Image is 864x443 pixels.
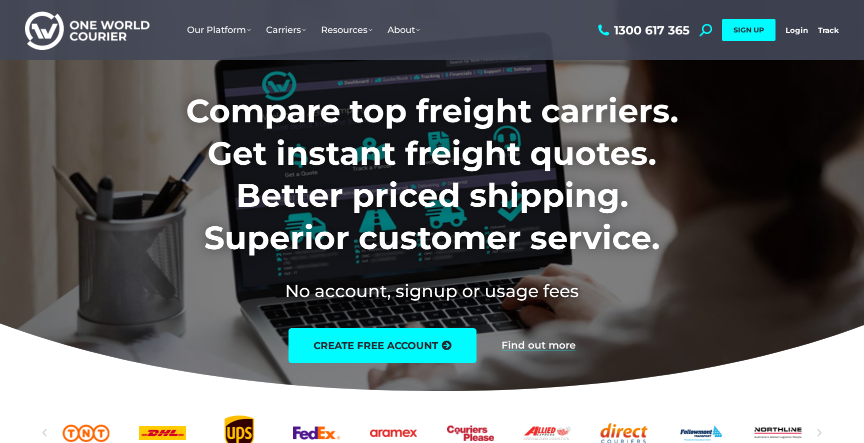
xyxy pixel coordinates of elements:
span: Carriers [266,24,306,35]
span: SIGN UP [733,25,764,34]
span: Resources [321,24,372,35]
a: Login [785,25,808,35]
a: 1300 617 365 [595,24,689,36]
img: One World Courier [25,10,149,50]
a: Carriers [258,14,313,45]
span: Our Platform [187,24,251,35]
h1: Compare top freight carriers. Get instant freight quotes. Better priced shipping. Superior custom... [120,90,744,259]
a: Find out more [501,340,575,351]
a: About [380,14,427,45]
a: create free account [288,328,476,363]
a: Resources [313,14,380,45]
a: SIGN UP [722,19,775,41]
span: About [387,24,420,35]
a: Our Platform [179,14,258,45]
a: Track [818,25,839,35]
h2: No account, signup or usage fees [120,279,744,303]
